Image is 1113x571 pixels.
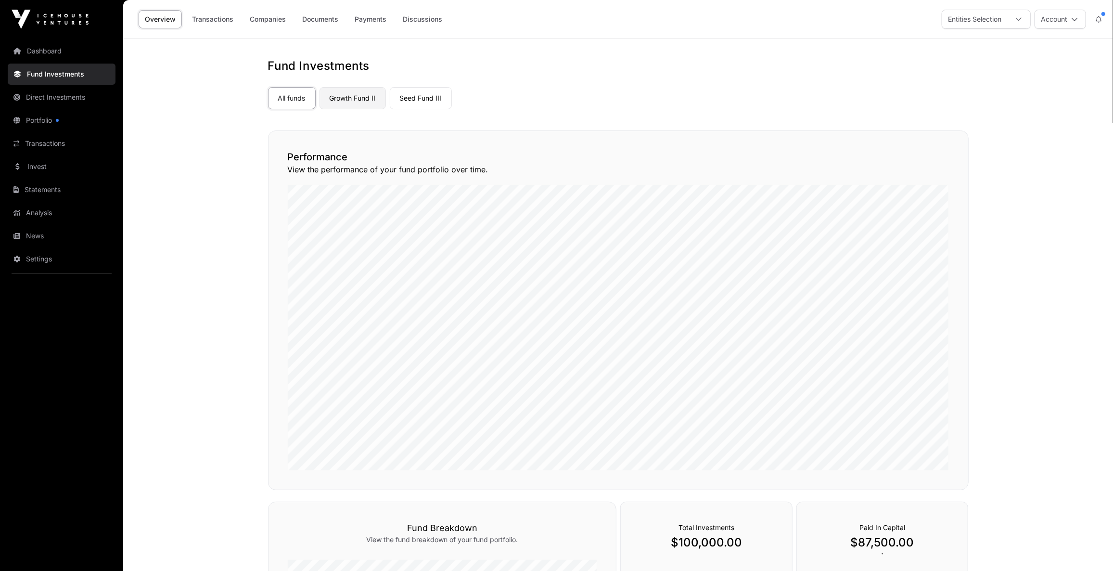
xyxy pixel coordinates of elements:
[1065,525,1113,571] iframe: Chat Widget
[390,87,452,109] a: Seed Fund III
[186,10,240,28] a: Transactions
[348,10,393,28] a: Payments
[8,110,115,131] a: Portfolio
[139,10,182,28] a: Overview
[942,10,1007,28] div: Entities Selection
[288,521,597,535] h3: Fund Breakdown
[8,225,115,247] a: News
[12,10,89,29] img: Icehouse Ventures Logo
[268,58,969,74] h1: Fund Investments
[1035,10,1086,29] button: Account
[296,10,345,28] a: Documents
[8,156,115,177] a: Invest
[8,202,115,223] a: Analysis
[8,133,115,154] a: Transactions
[288,535,597,545] p: View the fund breakdown of your fund portfolio.
[243,10,292,28] a: Companies
[268,87,316,109] a: All funds
[8,248,115,270] a: Settings
[397,10,448,28] a: Discussions
[859,523,905,532] span: Paid In Capital
[678,523,734,532] span: Total Investments
[288,164,949,175] p: View the performance of your fund portfolio over time.
[8,40,115,62] a: Dashboard
[8,179,115,200] a: Statements
[640,535,773,550] p: $100,000.00
[320,87,386,109] a: Growth Fund II
[8,64,115,85] a: Fund Investments
[288,150,949,164] h2: Performance
[816,535,949,550] p: $87,500.00
[8,87,115,108] a: Direct Investments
